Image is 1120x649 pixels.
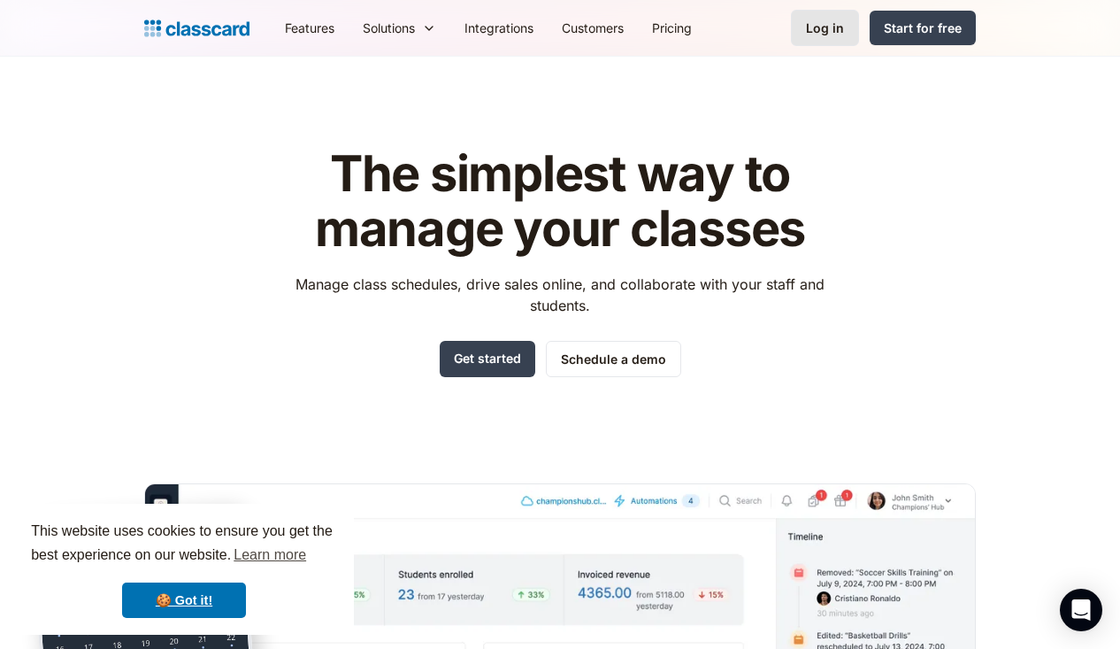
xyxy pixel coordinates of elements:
div: Log in [806,19,844,37]
a: Integrations [450,8,548,48]
h1: The simplest way to manage your classes [280,147,841,256]
a: Start for free [870,11,976,45]
a: dismiss cookie message [122,583,246,618]
a: Schedule a demo [546,341,681,377]
div: Solutions [363,19,415,37]
a: home [144,16,249,41]
div: cookieconsent [14,504,354,635]
div: Solutions [349,8,450,48]
div: Start for free [884,19,962,37]
a: Get started [440,341,535,377]
a: Log in [791,10,859,46]
div: Open Intercom Messenger [1060,589,1102,631]
a: Customers [548,8,638,48]
span: This website uses cookies to ensure you get the best experience on our website. [31,521,337,568]
a: Features [271,8,349,48]
p: Manage class schedules, drive sales online, and collaborate with your staff and students. [280,274,841,316]
a: learn more about cookies [231,542,309,568]
a: Pricing [638,8,706,48]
